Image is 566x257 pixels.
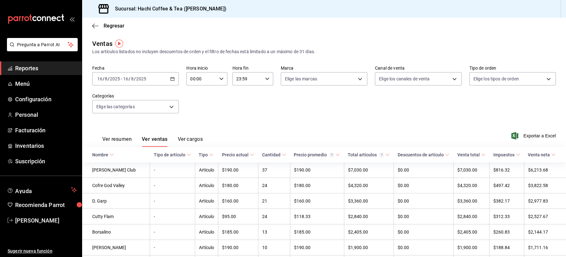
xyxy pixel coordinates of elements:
[262,152,286,157] span: Cantidad
[15,141,77,150] span: Inventarios
[96,103,135,110] span: Elige las categorías
[218,178,258,193] td: $180.00
[92,152,114,157] span: Nombre
[473,76,519,82] span: Elige los tipos de orden
[258,224,290,240] td: 13
[348,152,390,157] span: Total artículos
[15,186,69,194] span: Ayuda
[92,39,112,48] div: Ventas
[7,38,78,51] button: Pregunta a Parrot AI
[290,178,344,193] td: $180.00
[344,224,394,240] td: $2,405.00
[92,94,179,98] label: Categorías
[178,136,203,147] button: Ver cargos
[524,162,566,178] td: $6,213.68
[154,152,185,157] div: Tipo de artículo
[92,23,124,29] button: Regresar
[375,66,461,70] label: Canal de venta
[524,224,566,240] td: $2,144.17
[490,224,524,240] td: $260.83
[222,152,254,157] span: Precio actual
[92,152,108,157] div: Nombre
[524,193,566,209] td: $2,977.83
[457,152,480,157] div: Venta total
[528,152,556,157] span: Venta neta
[454,162,490,178] td: $7,030.00
[218,193,258,209] td: $160.00
[344,178,394,193] td: $4,320.00
[82,224,150,240] td: Borsalino
[344,193,394,209] td: $3,360.00
[115,40,123,47] img: Tooltip marker
[493,152,520,157] span: Impuestos
[290,224,344,240] td: $185.00
[110,76,120,81] input: ----
[218,162,258,178] td: $190.00
[15,95,77,103] span: Configuración
[92,48,556,55] div: Los artículos listados no incluyen descuentos de orden y el filtro de fechas está limitado a un m...
[454,193,490,209] td: $3,360.00
[394,209,454,224] td: $0.00
[379,76,430,82] span: Elige los canales de venta
[121,76,122,81] span: -
[15,201,77,209] span: Recomienda Parrot
[294,152,340,157] span: Precio promedio
[493,152,515,157] div: Impuestos
[232,66,273,70] label: Hora fin
[195,209,218,224] td: Artículo
[394,240,454,255] td: $0.00
[15,79,77,88] span: Menú
[524,209,566,224] td: $2,527.67
[69,16,75,22] button: open_drawer_menu
[454,240,490,255] td: $1,900.00
[131,76,134,81] input: --
[528,152,550,157] div: Venta neta
[150,193,195,209] td: -
[490,178,524,193] td: $497.42
[15,110,77,119] span: Personal
[490,193,524,209] td: $382.17
[258,209,290,224] td: 24
[186,66,227,70] label: Hora inicio
[102,136,132,147] button: Ver resumen
[218,209,258,224] td: $95.00
[348,152,384,157] div: Total artículos
[454,209,490,224] td: $2,840.00
[513,132,556,140] button: Exportar a Excel
[281,66,367,70] label: Marca
[454,178,490,193] td: $4,320.00
[199,152,208,157] div: Tipo
[195,162,218,178] td: Artículo
[15,216,77,225] span: [PERSON_NAME]
[82,240,150,255] td: [PERSON_NAME]
[82,178,150,193] td: Cofre God Valley
[108,76,110,81] span: /
[344,162,394,178] td: $7,030.00
[134,76,136,81] span: /
[524,240,566,255] td: $1,711.16
[222,152,249,157] div: Precio actual
[344,209,394,224] td: $2,840.00
[15,126,77,135] span: Facturación
[290,193,344,209] td: $160.00
[398,152,444,157] div: Descuentos de artículo
[82,193,150,209] td: D. Garp
[195,224,218,240] td: Artículo
[15,157,77,166] span: Suscripción
[490,209,524,224] td: $312.33
[110,5,226,13] h3: Sucursal: Hachi Coffee & Tea ([PERSON_NAME])
[218,224,258,240] td: $185.00
[329,153,334,157] svg: Precio promedio = Total artículos / cantidad
[105,76,108,81] input: --
[394,224,454,240] td: $0.00
[123,76,129,81] input: --
[102,136,203,147] div: navigation tabs
[379,153,384,157] svg: El total artículos considera cambios de precios en los artículos así como costos adicionales por ...
[97,76,103,81] input: --
[103,76,105,81] span: /
[4,46,78,53] a: Pregunta a Parrot AI
[258,240,290,255] td: 10
[150,178,195,193] td: -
